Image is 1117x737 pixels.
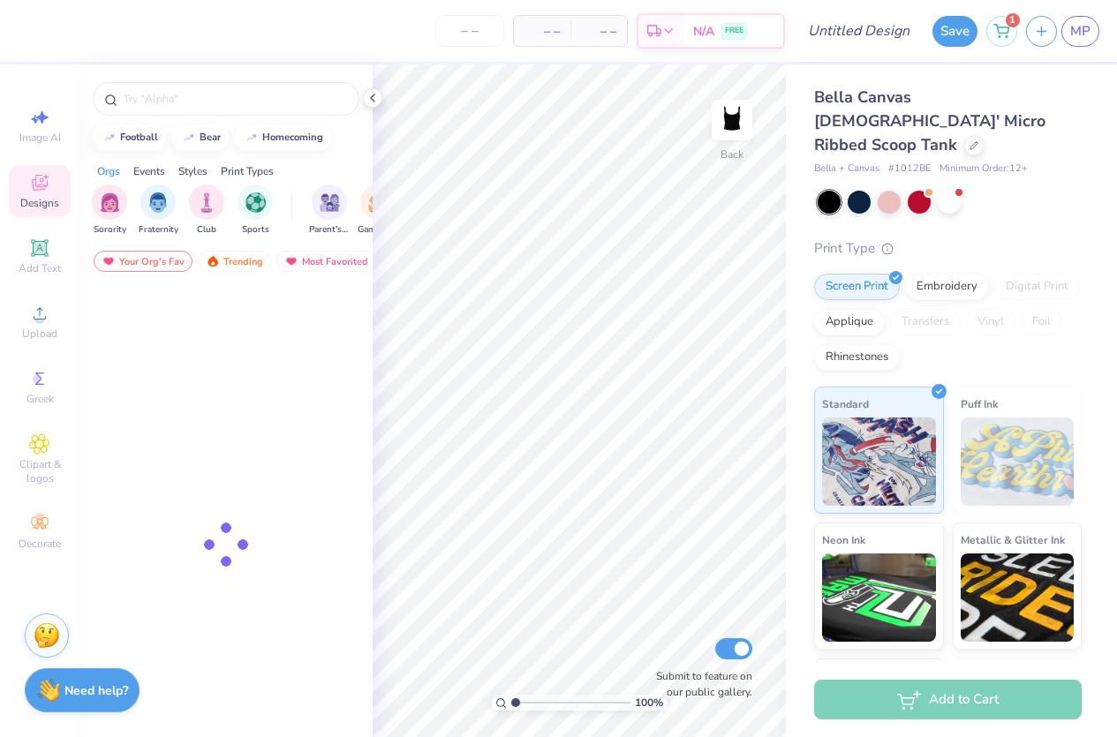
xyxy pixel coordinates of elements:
[245,132,259,143] img: trend_line.gif
[525,22,560,41] span: – –
[262,132,323,142] div: homecoming
[19,537,61,551] span: Decorate
[139,184,178,237] button: filter button
[93,124,166,151] button: football
[276,251,376,272] div: Most Favorited
[905,274,989,300] div: Embroidery
[92,184,127,237] button: filter button
[197,223,216,237] span: Club
[97,163,120,179] div: Orgs
[794,13,924,49] input: Untitled Design
[693,22,714,41] span: N/A
[890,309,961,335] div: Transfers
[309,184,350,237] button: filter button
[714,102,750,138] img: Back
[92,184,127,237] div: filter for Sorority
[961,553,1075,642] img: Metallic & Glitter Ink
[932,16,977,47] button: Save
[635,695,663,711] span: 100 %
[26,392,54,406] span: Greek
[646,668,752,700] label: Submit to feature on our public gallery.
[814,274,900,300] div: Screen Print
[102,255,116,267] img: most_fav.gif
[822,417,936,506] img: Standard
[172,124,229,151] button: bear
[94,223,126,237] span: Sorority
[120,132,158,142] div: football
[245,192,266,213] img: Sports Image
[721,147,743,162] div: Back
[309,223,350,237] span: Parent's Weekend
[189,184,224,237] div: filter for Club
[814,238,1082,259] div: Print Type
[822,530,865,549] span: Neon Ink
[888,162,931,177] span: # 1012BE
[581,22,616,41] span: – –
[178,163,208,179] div: Styles
[20,196,59,210] span: Designs
[148,192,168,213] img: Fraternity Image
[139,223,178,237] span: Fraternity
[284,255,298,267] img: most_fav.gif
[235,124,331,151] button: homecoming
[22,327,57,341] span: Upload
[814,309,885,335] div: Applique
[19,261,61,275] span: Add Text
[9,457,71,485] span: Clipart & logos
[822,395,869,413] span: Standard
[200,132,221,142] div: bear
[940,162,1028,177] span: Minimum Order: 12 +
[133,163,165,179] div: Events
[320,192,340,213] img: Parent's Weekend Image
[1021,309,1062,335] div: Foil
[197,192,216,213] img: Club Image
[368,192,389,213] img: Game Day Image
[242,223,269,237] span: Sports
[358,184,398,237] button: filter button
[122,90,348,108] input: Try "Alpha"
[961,395,998,413] span: Puff Ink
[814,162,879,177] span: Bella + Canvas
[1061,16,1099,47] a: MP
[309,184,350,237] div: filter for Parent's Weekend
[198,251,271,272] div: Trending
[814,86,1045,155] span: Bella Canvas [DEMOGRAPHIC_DATA]' Micro Ribbed Scoop Tank
[1006,13,1020,27] span: 1
[238,184,273,237] button: filter button
[961,530,1065,549] span: Metallic & Glitter Ink
[139,184,178,237] div: filter for Fraternity
[189,184,224,237] button: filter button
[822,553,936,642] img: Neon Ink
[1070,21,1091,41] span: MP
[358,223,398,237] span: Game Day
[100,192,120,213] img: Sorority Image
[994,274,1080,300] div: Digital Print
[238,184,273,237] div: filter for Sports
[814,344,900,371] div: Rhinestones
[182,132,196,143] img: trend_line.gif
[19,131,61,145] span: Image AI
[64,682,128,699] strong: Need help?
[94,251,192,272] div: Your Org's Fav
[966,309,1015,335] div: Vinyl
[102,132,117,143] img: trend_line.gif
[206,255,220,267] img: trending.gif
[725,25,743,37] span: FREE
[435,15,504,47] input: – –
[961,417,1075,506] img: Puff Ink
[221,163,274,179] div: Print Types
[358,184,398,237] div: filter for Game Day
